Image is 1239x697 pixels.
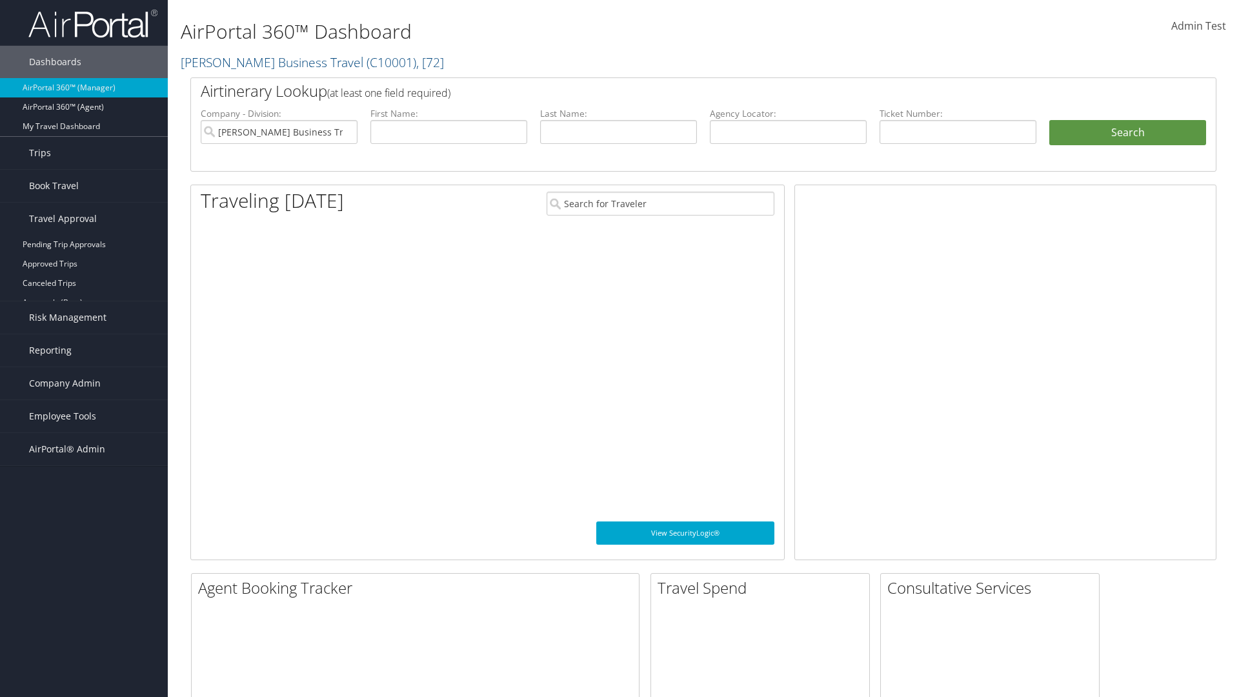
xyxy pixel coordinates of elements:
h2: Travel Spend [658,577,869,599]
h2: Airtinerary Lookup [201,80,1121,102]
span: AirPortal® Admin [29,433,105,465]
h1: Traveling [DATE] [201,187,344,214]
a: Admin Test [1171,6,1226,46]
span: , [ 72 ] [416,54,444,71]
h1: AirPortal 360™ Dashboard [181,18,878,45]
label: Agency Locator: [710,107,867,120]
span: Reporting [29,334,72,367]
span: Risk Management [29,301,106,334]
input: Search for Traveler [547,192,774,216]
span: Dashboards [29,46,81,78]
h2: Consultative Services [887,577,1099,599]
span: Admin Test [1171,19,1226,33]
label: First Name: [370,107,527,120]
span: Travel Approval [29,203,97,235]
span: Employee Tools [29,400,96,432]
span: Trips [29,137,51,169]
label: Company - Division: [201,107,358,120]
span: Book Travel [29,170,79,202]
h2: Agent Booking Tracker [198,577,639,599]
img: airportal-logo.png [28,8,157,39]
span: (at least one field required) [327,86,450,100]
label: Last Name: [540,107,697,120]
a: [PERSON_NAME] Business Travel [181,54,444,71]
label: Ticket Number: [880,107,1036,120]
span: Company Admin [29,367,101,399]
a: View SecurityLogic® [596,521,774,545]
span: ( C10001 ) [367,54,416,71]
button: Search [1049,120,1206,146]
